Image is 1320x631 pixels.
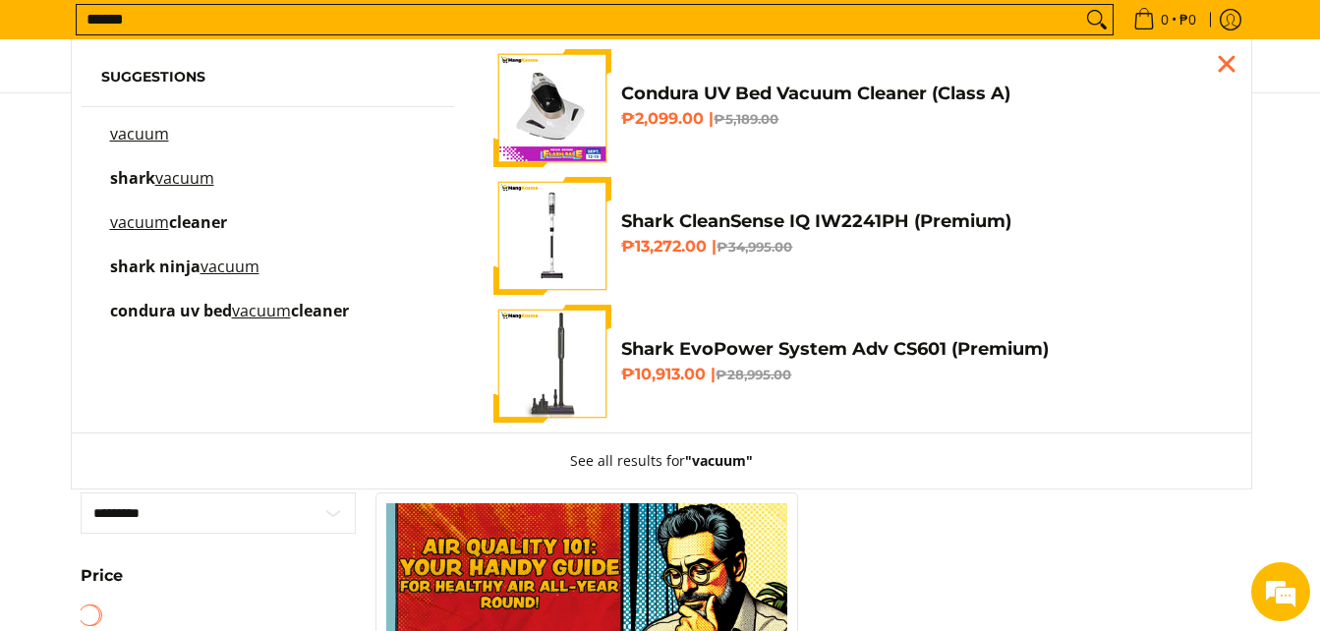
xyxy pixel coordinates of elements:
p: shark ninja vacuum [110,259,259,294]
h4: Shark EvoPower System Adv CS601 (Premium) [621,338,1221,361]
p: vacuum [110,127,169,161]
a: vacuum [101,127,435,161]
button: Search [1081,5,1113,34]
strong: "vacuum" [685,451,753,470]
a: Condura UV Bed Vacuum Cleaner (Class A) Condura UV Bed Vacuum Cleaner (Class A) ₱2,099.00 |₱5,189.00 [493,49,1221,167]
h6: ₱2,099.00 | [621,109,1221,129]
del: ₱28,995.00 [716,367,791,382]
del: ₱5,189.00 [714,111,778,127]
summary: Open [81,568,123,599]
mark: vacuum [155,167,214,189]
span: shark [110,167,155,189]
h6: Suggestions [101,69,435,86]
img: shark-evopower-wireless-vacuum-full-view-mang-kosme [493,305,611,423]
img: Condura UV Bed Vacuum Cleaner (Class A) [493,49,611,167]
img: shark-cleansense-cordless-stick-vacuum-front-full-view-mang-kosme [493,177,611,295]
span: We're online! [114,190,271,388]
a: shark-cleansense-cordless-stick-vacuum-front-full-view-mang-kosme Shark CleanSense IQ IW2241PH (P... [493,177,1221,295]
mark: vacuum [232,300,291,321]
p: vacuum cleaner [110,215,227,250]
p: shark vacuum [110,171,214,205]
span: cleaner [169,211,227,233]
a: condura uv bed vacuum cleaner [101,304,435,338]
span: Price [81,568,123,584]
span: shark ninja [110,256,201,277]
span: ₱0 [1177,13,1199,27]
div: Chat with us now [102,110,330,136]
span: • [1127,9,1202,30]
mark: vacuum [110,211,169,233]
div: Close pop up [1212,49,1241,79]
span: 0 [1158,13,1172,27]
a: shark ninja vacuum [101,259,435,294]
h4: Shark CleanSense IQ IW2241PH (Premium) [621,210,1221,233]
h4: Condura UV Bed Vacuum Cleaner (Class A) [621,83,1221,105]
del: ₱34,995.00 [717,239,792,255]
button: See all results for"vacuum" [550,433,773,488]
mark: vacuum [110,123,169,144]
a: shark-evopower-wireless-vacuum-full-view-mang-kosme Shark EvoPower System Adv CS601 (Premium) ₱10... [493,305,1221,423]
div: Minimize live chat window [322,10,370,57]
textarea: Type your message and hit 'Enter' [10,422,374,490]
a: vacuum cleaner [101,215,435,250]
a: shark vacuum [101,171,435,205]
mark: vacuum [201,256,259,277]
h6: ₱13,272.00 | [621,237,1221,257]
p: condura uv bed vacuum cleaner [110,304,349,338]
h6: ₱10,913.00 | [621,365,1221,384]
span: cleaner [291,300,349,321]
span: condura uv bed [110,300,232,321]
